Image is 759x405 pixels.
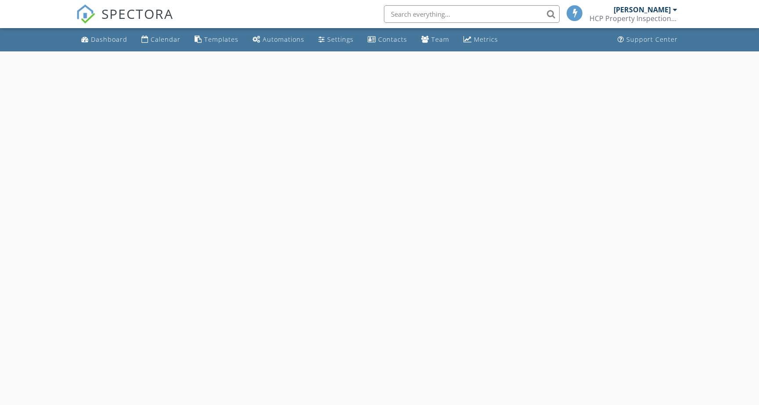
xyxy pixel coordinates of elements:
[151,35,181,43] div: Calendar
[431,35,449,43] div: Team
[474,35,498,43] div: Metrics
[76,4,95,24] img: The Best Home Inspection Software - Spectora
[327,35,354,43] div: Settings
[418,32,453,48] a: Team
[138,32,184,48] a: Calendar
[589,14,677,23] div: HCP Property Inspections Arizona
[626,35,678,43] div: Support Center
[315,32,357,48] a: Settings
[378,35,407,43] div: Contacts
[364,32,411,48] a: Contacts
[101,4,173,23] span: SPECTORA
[614,32,681,48] a: Support Center
[204,35,239,43] div: Templates
[460,32,502,48] a: Metrics
[263,35,304,43] div: Automations
[249,32,308,48] a: Automations (Basic)
[614,5,671,14] div: [PERSON_NAME]
[384,5,560,23] input: Search everything...
[78,32,131,48] a: Dashboard
[91,35,127,43] div: Dashboard
[191,32,242,48] a: Templates
[76,12,173,30] a: SPECTORA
